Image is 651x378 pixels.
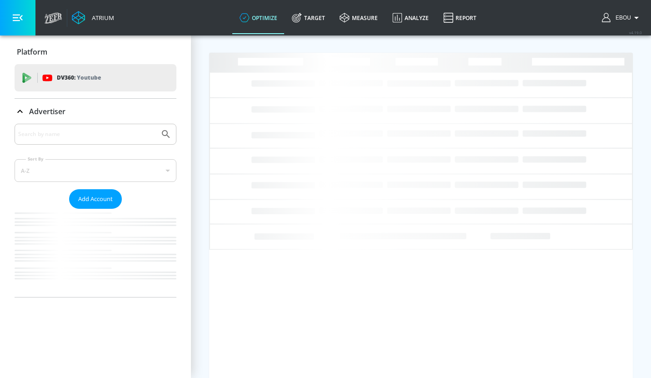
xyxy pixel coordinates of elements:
div: DV360: Youtube [15,64,176,91]
span: login as: ebou.njie@zefr.com [612,15,631,21]
a: optimize [232,1,285,34]
span: Add Account [78,194,113,204]
p: Youtube [77,73,101,82]
a: Report [436,1,484,34]
label: Sort By [26,156,45,162]
p: DV360: [57,73,101,83]
a: measure [332,1,385,34]
p: Advertiser [29,106,65,116]
input: Search by name [18,128,156,140]
nav: list of Advertiser [15,209,176,297]
div: Advertiser [15,124,176,297]
a: Analyze [385,1,436,34]
span: v 4.19.0 [629,30,642,35]
p: Platform [17,47,47,57]
div: Atrium [88,14,114,22]
div: A-Z [15,159,176,182]
a: Atrium [72,11,114,25]
a: Target [285,1,332,34]
button: Add Account [69,189,122,209]
div: Advertiser [15,99,176,124]
button: Ebou [602,12,642,23]
div: Platform [15,39,176,65]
